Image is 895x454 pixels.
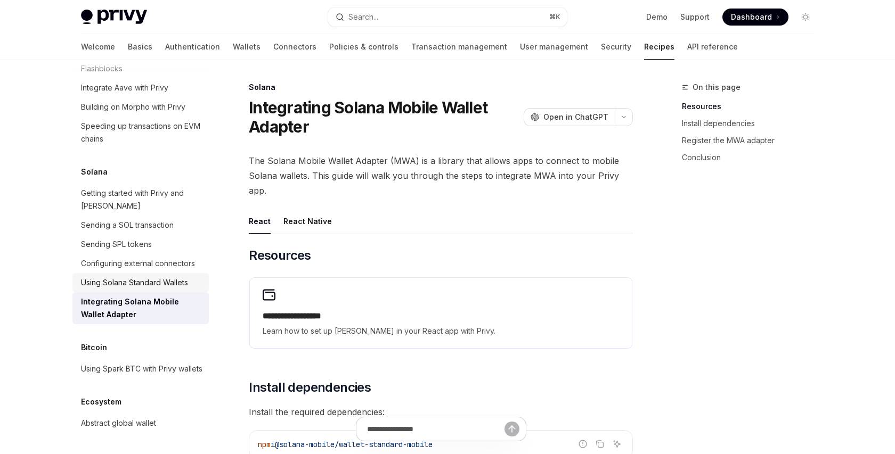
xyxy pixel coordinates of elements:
[81,166,108,178] h5: Solana
[165,34,220,60] a: Authentication
[731,12,772,22] span: Dashboard
[367,417,505,441] input: Ask a question...
[797,9,814,26] button: Toggle dark mode
[72,117,209,148] a: Speeding up transactions on EVM chains
[81,295,202,321] div: Integrating Solana Mobile Wallet Adapter
[81,219,174,232] div: Sending a SOL transaction
[682,98,823,115] a: Resources
[601,34,631,60] a: Security
[72,216,209,235] a: Sending a SOL transaction
[722,9,788,26] a: Dashboard
[646,12,668,22] a: Demo
[249,209,271,234] button: React
[682,132,823,149] a: Register the MWA adapter
[263,325,619,337] span: Learn how to set up [PERSON_NAME] in your React app with Privy.
[273,34,316,60] a: Connectors
[81,276,188,289] div: Using Solana Standard Wallets
[72,292,209,324] a: Integrating Solana Mobile Wallet Adapter
[693,81,741,94] span: On this page
[72,235,209,254] a: Sending SPL tokens
[249,153,633,198] span: The Solana Mobile Wallet Adapter (MWA) is a library that allows apps to connect to mobile Solana ...
[249,247,311,264] span: Resources
[72,184,209,216] a: Getting started with Privy and [PERSON_NAME]
[72,273,209,292] a: Using Solana Standard Wallets
[687,34,738,60] a: API reference
[81,10,147,24] img: light logo
[543,112,608,122] span: Open in ChatGPT
[411,34,507,60] a: Transaction management
[72,78,209,97] a: Integrate Aave with Privy
[328,7,567,27] button: Search...⌘K
[644,34,674,60] a: Recipes
[81,101,185,113] div: Building on Morpho with Privy
[520,34,588,60] a: User management
[524,108,615,126] button: Open in ChatGPT
[549,13,560,21] span: ⌘ K
[249,379,371,396] span: Install dependencies
[249,405,633,419] span: Install the required dependencies:
[81,187,202,212] div: Getting started with Privy and [PERSON_NAME]
[682,149,823,166] a: Conclusion
[81,34,115,60] a: Welcome
[81,417,156,430] div: Abstract global wallet
[72,254,209,273] a: Configuring external connectors
[348,11,378,23] div: Search...
[250,278,632,348] a: **** **** **** ***Learn how to set up [PERSON_NAME] in your React app with Privy.
[81,341,107,354] h5: Bitcoin
[128,34,152,60] a: Basics
[72,359,209,378] a: Using Spark BTC with Privy wallets
[81,362,202,375] div: Using Spark BTC with Privy wallets
[249,82,633,93] div: Solana
[81,81,168,94] div: Integrate Aave with Privy
[505,422,519,436] button: Send message
[72,97,209,117] a: Building on Morpho with Privy
[81,257,195,270] div: Configuring external connectors
[249,98,519,136] h1: Integrating Solana Mobile Wallet Adapter
[81,395,121,408] h5: Ecosystem
[72,414,209,433] a: Abstract global wallet
[680,12,710,22] a: Support
[283,209,332,234] button: React Native
[81,238,152,251] div: Sending SPL tokens
[233,34,261,60] a: Wallets
[329,34,398,60] a: Policies & controls
[81,120,202,145] div: Speeding up transactions on EVM chains
[682,115,823,132] a: Install dependencies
